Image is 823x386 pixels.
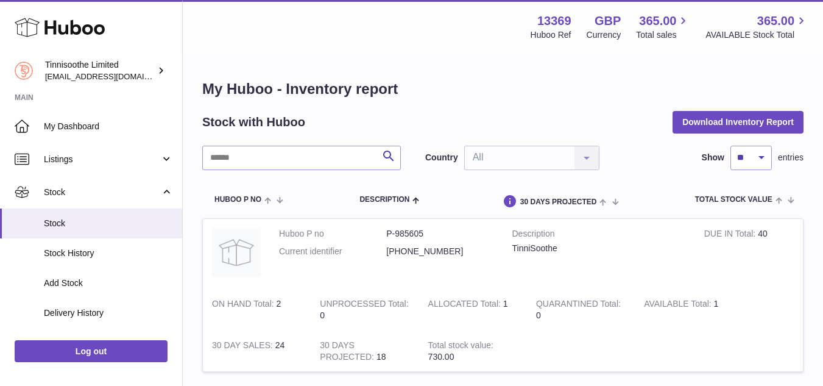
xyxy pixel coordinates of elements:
[15,62,33,80] img: team@tinnisoothe.com
[635,289,743,331] td: 1
[44,218,173,229] span: Stock
[512,243,686,254] div: TinniSoothe
[587,29,621,41] div: Currency
[15,340,168,362] a: Log out
[644,299,713,312] strong: AVAILABLE Total
[45,59,155,82] div: Tinnisoothe Limited
[359,196,409,204] span: Description
[203,289,311,331] td: 2
[531,29,571,41] div: Huboo Ref
[778,152,804,163] span: entries
[425,152,458,163] label: Country
[636,13,690,41] a: 365.00 Total sales
[419,289,527,331] td: 1
[44,337,173,349] span: ASN Uploads
[536,299,621,312] strong: QUARANTINED Total
[757,13,794,29] span: 365.00
[212,228,261,277] img: product image
[203,331,311,372] td: 24
[536,310,541,320] span: 0
[44,277,173,289] span: Add Stock
[44,307,173,319] span: Delivery History
[320,299,408,312] strong: UNPROCESSED Total
[673,111,804,133] button: Download Inventory Report
[537,13,571,29] strong: 13369
[428,352,454,362] span: 730.00
[695,196,772,204] span: Total stock value
[595,13,621,29] strong: GBP
[520,198,597,206] span: 30 DAYS PROJECTED
[214,196,261,204] span: Huboo P no
[636,29,690,41] span: Total sales
[704,229,758,241] strong: DUE IN Total
[202,114,305,130] h2: Stock with Huboo
[279,228,386,240] dt: Huboo P no
[311,331,419,372] td: 18
[512,228,686,243] strong: Description
[705,29,808,41] span: AVAILABLE Stock Total
[386,246,493,257] dd: [PHONE_NUMBER]
[705,13,808,41] a: 365.00 AVAILABLE Stock Total
[44,248,173,259] span: Stock History
[386,228,493,240] dd: P-985605
[320,340,376,365] strong: 30 DAYS PROJECTED
[428,299,503,312] strong: ALLOCATED Total
[202,79,804,99] h1: My Huboo - Inventory report
[212,299,277,312] strong: ON HAND Total
[45,71,179,81] span: [EMAIL_ADDRESS][DOMAIN_NAME]
[639,13,676,29] span: 365.00
[311,289,419,331] td: 0
[44,121,173,132] span: My Dashboard
[428,340,493,353] strong: Total stock value
[44,154,160,165] span: Listings
[695,219,803,289] td: 40
[44,187,160,198] span: Stock
[702,152,724,163] label: Show
[279,246,386,257] dt: Current identifier
[212,340,275,353] strong: 30 DAY SALES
